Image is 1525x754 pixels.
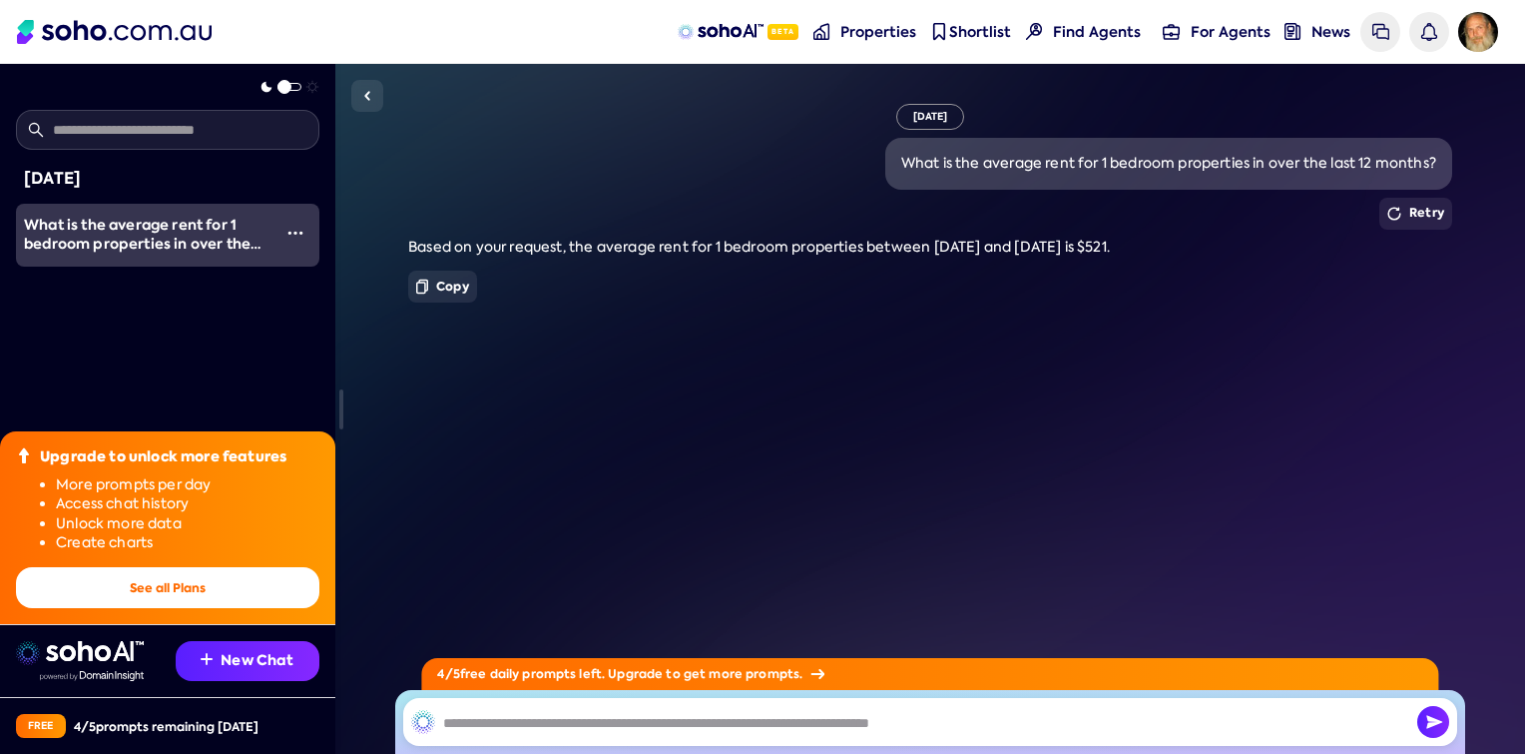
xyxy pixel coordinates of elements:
[408,238,1110,256] span: Based on your request, the average rent for 1 bedroom properties between [DATE] and [DATE] is $521.
[901,154,1436,174] div: What is the average rent for 1 bedroom properties in over the last 12 months?
[355,84,379,108] img: Sidebar toggle icon
[416,279,428,295] img: Copy icon
[40,671,144,681] img: Data provided by Domain Insight
[1379,198,1452,230] button: Retry
[1417,706,1449,738] img: Send icon
[40,447,286,467] div: Upgrade to unlock more features
[287,225,303,241] img: More icon
[1191,22,1271,42] span: For Agents
[949,22,1011,42] span: Shortlist
[1026,23,1043,40] img: Find agents icon
[1409,12,1449,52] a: Notifications
[930,23,947,40] img: shortlist-nav icon
[56,494,319,514] li: Access chat history
[840,22,916,42] span: Properties
[16,714,66,738] div: Free
[1372,23,1389,40] img: messages icon
[421,658,1438,690] div: 4 / 5 free daily prompts left. Upgrade to get more prompts.
[56,514,319,534] li: Unlock more data
[411,710,435,734] img: SohoAI logo black
[1311,22,1350,42] span: News
[56,475,319,495] li: More prompts per day
[24,216,271,255] div: What is the average rent for 1 bedroom properties in over the last 12 months?
[74,718,258,735] div: 4 / 5 prompts remaining [DATE]
[16,641,144,665] img: sohoai logo
[767,24,798,40] span: Beta
[1284,23,1301,40] img: news-nav icon
[56,533,319,553] li: Create charts
[24,166,311,192] div: [DATE]
[17,20,212,44] img: Soho Logo
[1360,12,1400,52] a: Messages
[176,641,319,681] button: New Chat
[813,23,830,40] img: properties-nav icon
[1163,23,1180,40] img: for-agents-nav icon
[1053,22,1141,42] span: Find Agents
[1420,23,1437,40] img: bell icon
[16,447,32,463] img: Upgrade icon
[201,653,213,665] img: Recommendation icon
[1458,12,1498,52] img: Avatar of John Paterson
[408,271,477,303] button: Copy
[16,204,271,267] a: What is the average rent for 1 bedroom properties in over the last 12 months?
[1417,706,1449,738] button: Send
[16,567,319,608] button: See all Plans
[1387,207,1401,221] img: Retry icon
[896,104,965,130] div: [DATE]
[24,215,260,274] span: What is the average rent for 1 bedroom properties in over the last 12 months?
[810,669,824,679] img: Arrow icon
[678,24,762,40] img: sohoAI logo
